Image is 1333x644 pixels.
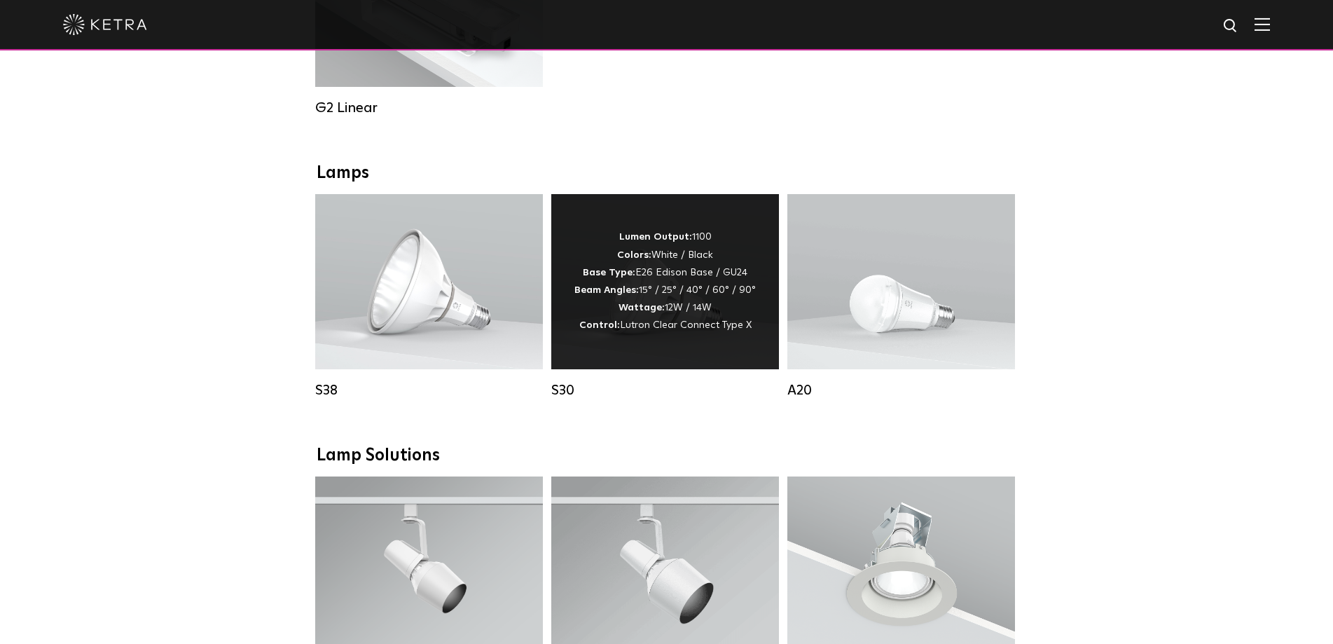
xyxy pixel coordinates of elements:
div: A20 [787,382,1015,399]
strong: Colors: [617,250,651,260]
strong: Control: [579,320,620,330]
img: ketra-logo-2019-white [63,14,147,35]
strong: Lumen Output: [619,232,692,242]
a: S30 Lumen Output:1100Colors:White / BlackBase Type:E26 Edison Base / GU24Beam Angles:15° / 25° / ... [551,194,779,399]
div: S38 [315,382,543,399]
div: Lamp Solutions [317,446,1017,466]
span: Lutron Clear Connect Type X [620,320,752,330]
strong: Beam Angles: [574,285,639,295]
div: S30 [551,382,779,399]
div: G2 Linear [315,100,543,116]
strong: Base Type: [583,268,635,278]
strong: Wattage: [619,303,665,313]
img: search icon [1222,18,1240,35]
div: Lamps [317,163,1017,184]
a: S38 Lumen Output:1100Colors:White / BlackBase Type:E26 Edison Base / GU24Beam Angles:10° / 25° / ... [315,194,543,399]
img: Hamburger%20Nav.svg [1255,18,1270,31]
a: A20 Lumen Output:600 / 800Colors:White / BlackBase Type:E26 Edison Base / GU24Beam Angles:Omni-Di... [787,194,1015,399]
div: 1100 White / Black E26 Edison Base / GU24 15° / 25° / 40° / 60° / 90° 12W / 14W [574,228,756,334]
